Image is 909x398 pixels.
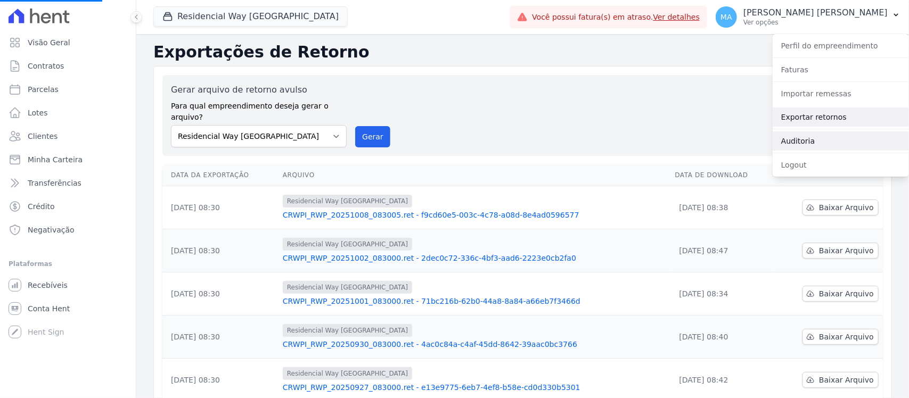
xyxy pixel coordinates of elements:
p: [PERSON_NAME] [PERSON_NAME] [743,7,888,18]
a: Contratos [4,55,132,77]
span: Baixar Arquivo [819,288,874,299]
a: Visão Geral [4,32,132,53]
span: Crédito [28,201,55,212]
a: Crédito [4,196,132,217]
a: Logout [773,155,909,175]
span: Visão Geral [28,37,70,48]
span: Baixar Arquivo [819,331,874,342]
a: Conta Hent [4,298,132,319]
label: Gerar arquivo de retorno avulso [171,84,347,96]
a: Perfil do empreendimento [773,36,909,55]
a: Negativação [4,219,132,241]
div: Plataformas [9,258,127,270]
th: Data da Exportação [162,164,279,186]
label: Para qual empreendimento deseja gerar o arquivo? [171,96,347,123]
th: Data de Download [671,164,775,186]
span: Residencial Way [GEOGRAPHIC_DATA] [283,367,412,380]
td: [DATE] 08:30 [162,272,279,316]
td: [DATE] 08:30 [162,229,279,272]
a: Faturas [773,60,909,79]
a: Baixar Arquivo [802,243,879,259]
a: Auditoria [773,131,909,151]
a: Lotes [4,102,132,123]
a: CRWPI_RWP_20250930_083000.ret - 4ac0c84a-c4af-45dd-8642-39aac0bc3766 [283,339,667,350]
h2: Exportações de Retorno [153,43,892,62]
button: MA [PERSON_NAME] [PERSON_NAME] Ver opções [707,2,909,32]
a: CRWPI_RWP_20250927_083000.ret - e13e9775-6eb7-4ef8-b58e-cd0d330b5301 [283,382,667,393]
td: [DATE] 08:38 [671,186,775,229]
td: [DATE] 08:34 [671,272,775,316]
a: Parcelas [4,79,132,100]
td: [DATE] 08:30 [162,316,279,359]
span: Baixar Arquivo [819,375,874,385]
span: Parcelas [28,84,59,95]
span: Residencial Way [GEOGRAPHIC_DATA] [283,281,412,294]
a: Baixar Arquivo [802,372,879,388]
a: Ver detalhes [653,13,700,21]
p: Ver opções [743,18,888,27]
span: Você possui fatura(s) em atraso. [532,12,700,23]
a: Baixar Arquivo [802,329,879,345]
th: Arquivo [279,164,671,186]
span: Baixar Arquivo [819,245,874,256]
span: Clientes [28,131,58,142]
a: Transferências [4,172,132,194]
a: Importar remessas [773,84,909,103]
span: Baixar Arquivo [819,202,874,213]
span: Minha Carteira [28,154,83,165]
td: [DATE] 08:40 [671,316,775,359]
span: Residencial Way [GEOGRAPHIC_DATA] [283,238,412,251]
td: [DATE] 08:30 [162,186,279,229]
a: Baixar Arquivo [802,286,879,302]
a: CRWPI_RWP_20251008_083005.ret - f9cd60e5-003c-4c78-a08d-8e4ad0596577 [283,210,667,220]
a: CRWPI_RWP_20251002_083000.ret - 2dec0c72-336c-4bf3-aad6-2223e0cb2fa0 [283,253,667,263]
a: Minha Carteira [4,149,132,170]
a: CRWPI_RWP_20251001_083000.ret - 71bc216b-62b0-44a8-8a84-a66eb7f3466d [283,296,667,306]
span: Lotes [28,107,48,118]
span: Contratos [28,61,64,71]
span: MA [720,13,732,21]
button: Residencial Way [GEOGRAPHIC_DATA] [153,6,348,27]
span: Residencial Way [GEOGRAPHIC_DATA] [283,195,412,208]
a: Recebíveis [4,275,132,296]
span: Transferências [28,178,81,188]
span: Negativação [28,225,75,235]
span: Residencial Way [GEOGRAPHIC_DATA] [283,324,412,337]
span: Recebíveis [28,280,68,291]
a: Baixar Arquivo [802,200,879,215]
button: Gerar [355,126,390,147]
td: [DATE] 08:47 [671,229,775,272]
a: Clientes [4,126,132,147]
a: Exportar retornos [773,107,909,127]
span: Conta Hent [28,303,70,314]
